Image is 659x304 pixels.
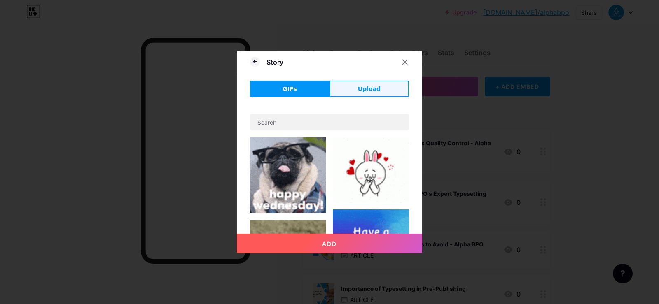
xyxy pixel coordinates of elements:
[322,240,337,247] span: Add
[250,137,326,213] img: Gihpy
[237,234,422,253] button: Add
[333,209,409,285] img: Gihpy
[266,57,283,67] div: Story
[250,114,409,130] input: Search
[283,85,297,93] span: GIFs
[250,81,329,97] button: GIFs
[358,85,381,93] span: Upload
[329,81,409,97] button: Upload
[333,137,409,203] img: Gihpy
